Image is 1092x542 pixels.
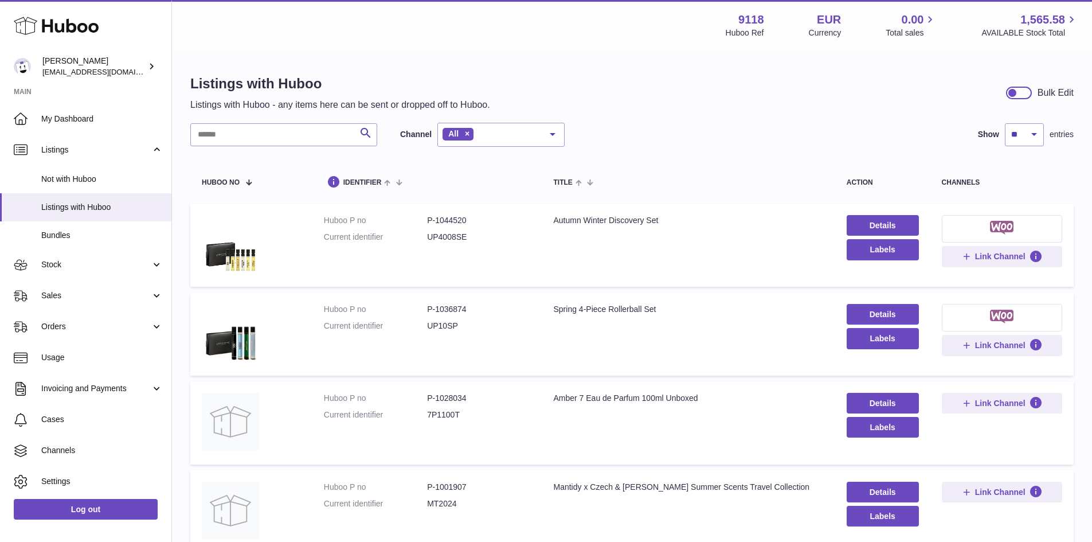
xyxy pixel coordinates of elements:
[324,232,427,243] dt: Current identifier
[427,393,530,404] dd: P-1028034
[324,393,427,404] dt: Huboo P no
[14,499,158,520] a: Log out
[990,221,1013,235] img: woocommerce-small.png
[41,145,151,155] span: Listings
[324,215,427,226] dt: Huboo P no
[847,304,919,325] a: Details
[981,12,1078,38] a: 1,565.58 AVAILABLE Stock Total
[817,12,841,28] strong: EUR
[427,410,530,420] dd: 7P1100T
[427,304,530,315] dd: P-1036874
[553,393,823,404] div: Amber 7 Eau de Parfum 100ml Unboxed
[427,482,530,493] dd: P-1001907
[942,482,1062,502] button: Link Channel
[41,321,151,332] span: Orders
[41,352,163,363] span: Usage
[975,487,1026,497] span: Link Channel
[202,304,259,361] img: Spring 4-Piece Rollerball Set
[427,498,530,509] dd: MT2024
[42,56,146,77] div: [PERSON_NAME]
[847,179,919,186] div: action
[324,410,427,420] dt: Current identifier
[14,58,31,75] img: internalAdmin-9118@internal.huboo.com
[1020,12,1065,28] span: 1,565.58
[427,321,530,332] dd: UP10SP
[324,304,427,315] dt: Huboo P no
[202,482,259,539] img: Mantidy x Czech & Speake Summer Scents Travel Collection
[1038,87,1074,99] div: Bulk Edit
[427,215,530,226] dd: P-1044520
[343,179,382,186] span: identifier
[324,498,427,509] dt: Current identifier
[847,482,919,502] a: Details
[978,129,999,140] label: Show
[41,476,163,487] span: Settings
[981,28,1078,38] span: AVAILABLE Stock Total
[726,28,764,38] div: Huboo Ref
[202,179,240,186] span: Huboo no
[942,179,1062,186] div: channels
[42,67,169,76] span: [EMAIL_ADDRESS][DOMAIN_NAME]
[886,12,937,38] a: 0.00 Total sales
[41,259,151,270] span: Stock
[942,246,1062,267] button: Link Channel
[41,383,151,394] span: Invoicing and Payments
[400,129,432,140] label: Channel
[41,414,163,425] span: Cases
[990,310,1013,323] img: woocommerce-small.png
[324,321,427,332] dt: Current identifier
[738,12,764,28] strong: 9118
[41,230,163,241] span: Bundles
[886,28,937,38] span: Total sales
[41,290,151,301] span: Sales
[427,232,530,243] dd: UP4008SE
[847,328,919,349] button: Labels
[847,417,919,438] button: Labels
[1050,129,1074,140] span: entries
[41,445,163,456] span: Channels
[41,174,163,185] span: Not with Huboo
[847,239,919,260] button: Labels
[975,340,1026,350] span: Link Channel
[448,129,459,138] span: All
[902,12,924,28] span: 0.00
[553,482,823,493] div: Mantidy x Czech & [PERSON_NAME] Summer Scents Travel Collection
[324,482,427,493] dt: Huboo P no
[553,304,823,315] div: Spring 4-Piece Rollerball Set
[202,393,259,450] img: Amber 7 Eau de Parfum 100ml Unboxed
[942,335,1062,356] button: Link Channel
[942,393,1062,414] button: Link Channel
[190,75,490,93] h1: Listings with Huboo
[41,114,163,124] span: My Dashboard
[190,99,490,111] p: Listings with Huboo - any items here can be sent or dropped off to Huboo.
[202,215,259,272] img: Autumn Winter Discovery Set
[975,398,1026,408] span: Link Channel
[41,202,163,213] span: Listings with Huboo
[847,506,919,527] button: Labels
[975,251,1026,262] span: Link Channel
[847,215,919,236] a: Details
[553,215,823,226] div: Autumn Winter Discovery Set
[553,179,572,186] span: title
[809,28,841,38] div: Currency
[847,393,919,414] a: Details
